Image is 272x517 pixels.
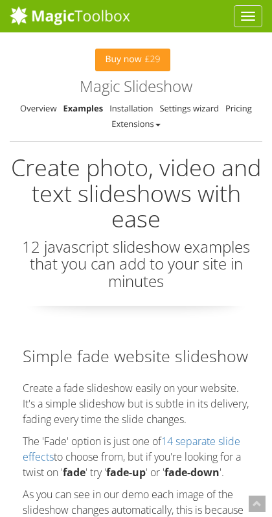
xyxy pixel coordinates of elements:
[13,433,259,480] p: The 'Fade' option is just one of to choose from, but if you're looking for a twist on ' ' try ' '...
[63,465,85,479] strong: fade
[10,155,262,232] h2: Create photo, video and text slideshows with ease
[10,78,262,95] h1: Magic Slideshow
[159,102,219,114] a: Settings wizard
[95,49,170,71] a: Buy now£29
[10,6,130,25] img: MagicToolbox.com - Image tools for your website
[109,102,153,114] a: Installation
[13,380,259,427] p: Create a fade slideshow easily on your website. It's a simple slideshow but is subtle in its deli...
[106,465,146,479] strong: fade-up
[20,102,56,114] a: Overview
[164,465,220,479] strong: fade-down
[10,238,262,290] h3: 12 javascript slideshow examples that you can add to your site in minutes
[225,102,252,114] a: Pricing
[13,345,259,367] h2: Simple fade website slideshow
[142,54,161,65] span: £29
[111,118,160,130] a: Extensions
[63,102,103,114] a: Examples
